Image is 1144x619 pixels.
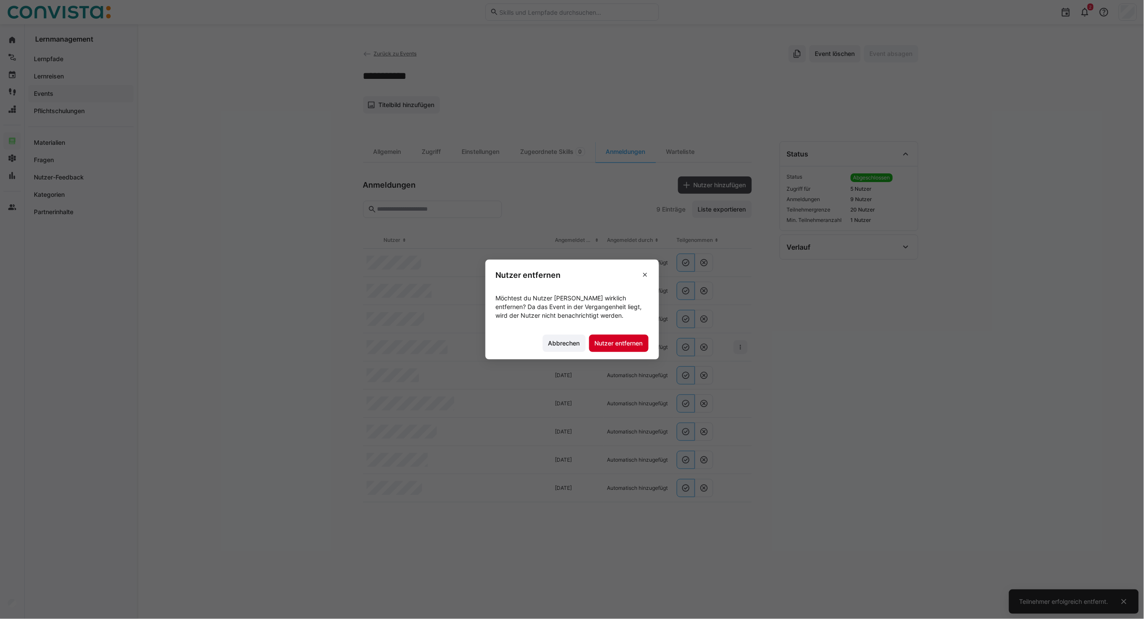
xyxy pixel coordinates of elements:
[496,270,561,280] h3: Nutzer entfernen
[547,339,581,348] span: Abbrechen
[543,335,586,352] button: Abbrechen
[593,339,644,348] span: Nutzer entfernen
[496,294,649,320] p: Möchtest du Nutzer [PERSON_NAME] wirklich entfernen? Da das Event in der Vergangenheit liegt, wir...
[589,335,649,352] button: Nutzer entfernen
